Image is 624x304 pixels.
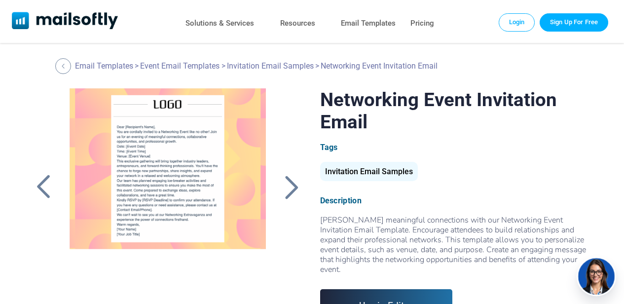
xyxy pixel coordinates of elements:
a: Login [499,13,535,31]
a: Trial [540,13,608,31]
div: Invitation Email Samples [320,162,418,181]
a: Email Templates [75,61,133,71]
a: Event Email Templates [140,61,220,71]
a: Solutions & Services [185,16,254,31]
a: Back [279,174,304,200]
a: Back [31,174,56,200]
div: [PERSON_NAME] meaningful connections with our Networking Event Invitation Email Template. Encoura... [320,215,593,274]
a: Email Templates [341,16,396,31]
a: Pricing [410,16,434,31]
a: Mailsoftly [12,12,118,31]
a: Resources [280,16,315,31]
a: Invitation Email Samples [227,61,314,71]
a: Back [55,58,73,74]
a: Invitation Email Samples [320,171,418,175]
div: Description [320,196,593,205]
h1: Networking Event Invitation Email [320,88,593,133]
div: Tags [320,143,593,152]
